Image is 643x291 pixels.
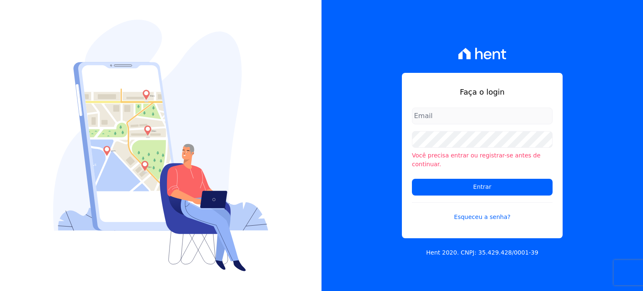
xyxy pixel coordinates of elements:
[412,108,553,124] input: Email
[426,248,538,257] p: Hent 2020. CNPJ: 35.429.428/0001-39
[53,20,268,271] img: Login
[412,151,553,169] li: Você precisa entrar ou registrar-se antes de continuar.
[412,179,553,196] input: Entrar
[412,202,553,221] a: Esqueceu a senha?
[412,86,553,98] h1: Faça o login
